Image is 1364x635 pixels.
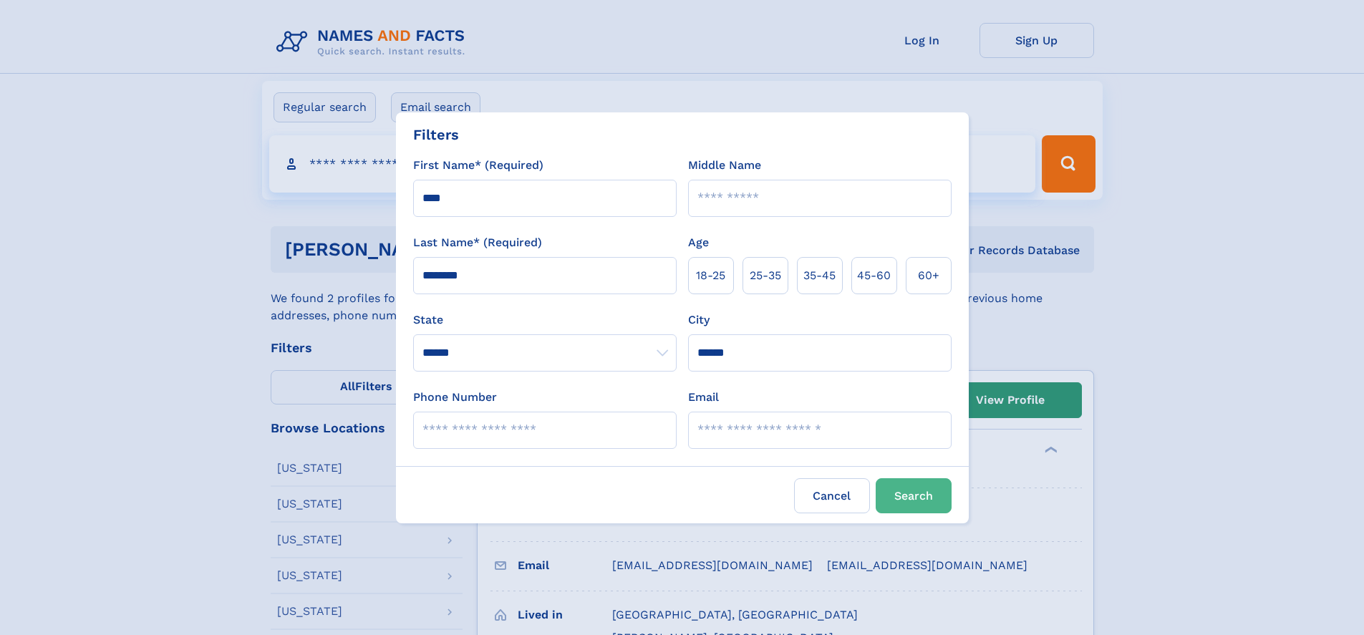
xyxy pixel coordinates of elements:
div: Filters [413,124,459,145]
label: Last Name* (Required) [413,234,542,251]
label: First Name* (Required) [413,157,543,174]
span: 25‑35 [750,267,781,284]
label: Email [688,389,719,406]
label: Age [688,234,709,251]
label: State [413,311,677,329]
span: 18‑25 [696,267,725,284]
label: City [688,311,710,329]
span: 45‑60 [857,267,891,284]
label: Phone Number [413,389,497,406]
button: Search [876,478,952,513]
label: Middle Name [688,157,761,174]
label: Cancel [794,478,870,513]
span: 60+ [918,267,939,284]
span: 35‑45 [803,267,836,284]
